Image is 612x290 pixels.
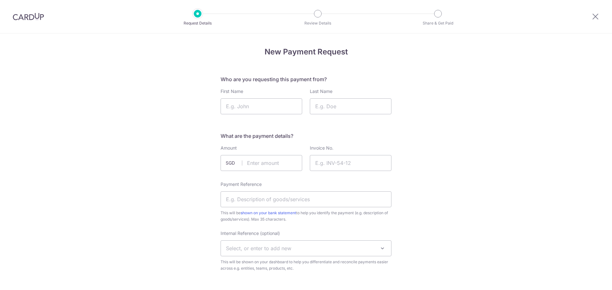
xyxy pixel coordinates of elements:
input: E.g. Doe [310,98,391,114]
label: Payment Reference [221,181,262,187]
label: Last Name [310,88,332,95]
h4: New Payment Request [221,46,391,58]
label: Internal Reference (optional) [221,230,280,237]
label: Invoice No. [310,145,333,151]
label: Amount [221,145,237,151]
input: Enter amount [221,155,302,171]
span: This will be to help you identify the payment (e.g. description of goods/services). Max 35 charac... [221,210,391,223]
p: Share & Get Paid [414,20,462,26]
span: SGD [226,160,242,166]
h5: Who are you requesting this payment from? [221,75,391,83]
iframe: Opens a widget where you can find more information [571,271,606,287]
span: Select, or enter to add new [226,245,291,251]
input: E.g. Description of goods/services [221,191,391,207]
input: E.g. INV-54-12 [310,155,391,171]
input: E.g. John [221,98,302,114]
a: shown on your bank statement [241,210,296,215]
img: CardUp [13,13,44,20]
p: Request Details [174,20,221,26]
label: First Name [221,88,243,95]
p: Review Details [294,20,341,26]
h5: What are the payment details? [221,132,391,140]
span: This will be shown on your dashboard to help you differentiate and reconcile payments easier acro... [221,259,391,272]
